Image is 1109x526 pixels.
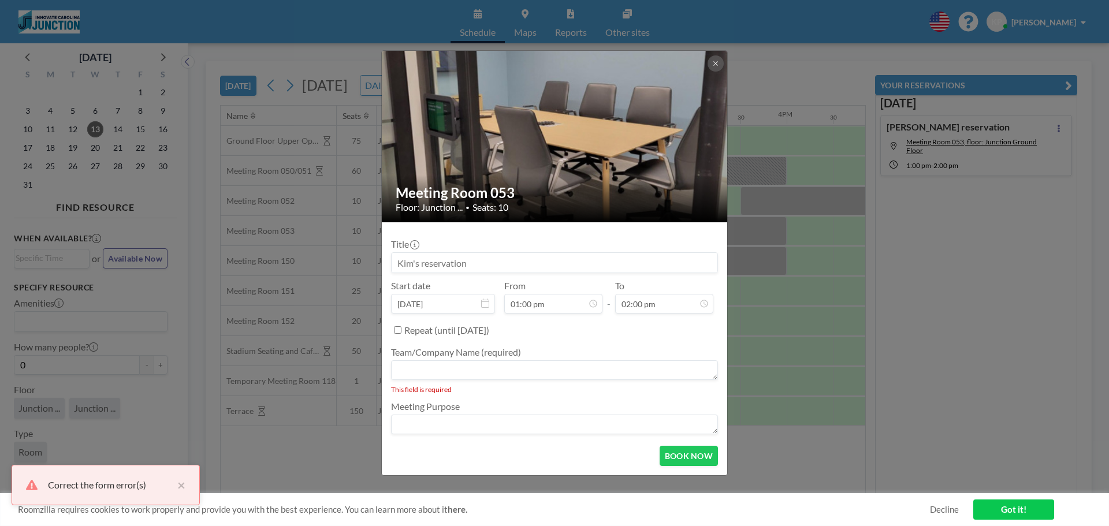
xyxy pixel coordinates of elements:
[391,401,460,412] label: Meeting Purpose
[930,504,959,515] a: Decline
[607,284,611,309] span: -
[392,253,717,273] input: Kim's reservation
[391,280,430,292] label: Start date
[172,478,185,492] button: close
[472,202,508,213] span: Seats: 10
[396,202,463,213] span: Floor: Junction ...
[404,324,489,336] label: Repeat (until [DATE])
[973,499,1054,520] a: Got it!
[660,446,718,466] button: BOOK NOW
[48,478,172,492] div: Correct the form error(s)
[396,184,714,202] h2: Meeting Room 053
[391,385,718,394] div: This field is required
[615,280,624,292] label: To
[18,504,930,515] span: Roomzilla requires cookies to work properly and provide you with the best experience. You can lea...
[391,238,418,250] label: Title
[448,504,467,514] a: here.
[466,203,470,212] span: •
[382,50,728,223] img: 537.jpg
[391,346,521,358] label: Team/Company Name (required)
[504,280,526,292] label: From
